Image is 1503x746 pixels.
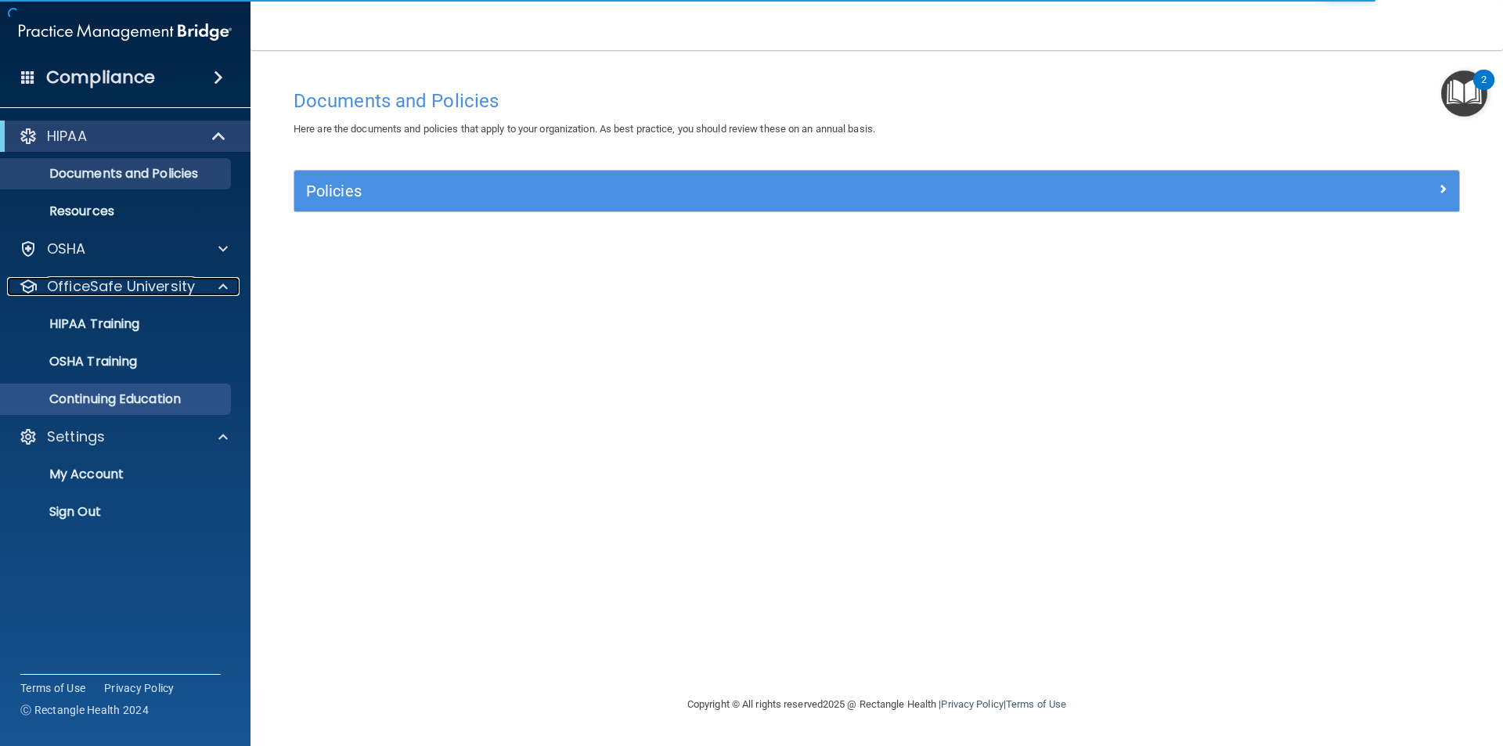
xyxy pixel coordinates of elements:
[20,680,85,696] a: Terms of Use
[19,277,228,296] a: OfficeSafe University
[294,91,1460,111] h4: Documents and Policies
[10,204,224,219] p: Resources
[19,240,228,258] a: OSHA
[19,127,227,146] a: HIPAA
[19,427,228,446] a: Settings
[1006,698,1066,710] a: Terms of Use
[10,504,224,520] p: Sign Out
[47,240,86,258] p: OSHA
[294,123,875,135] span: Here are the documents and policies that apply to your organization. As best practice, you should...
[47,127,87,146] p: HIPAA
[10,467,224,482] p: My Account
[47,277,195,296] p: OfficeSafe University
[10,316,139,332] p: HIPAA Training
[19,16,232,48] img: PMB logo
[10,166,224,182] p: Documents and Policies
[10,354,137,369] p: OSHA Training
[10,391,224,407] p: Continuing Education
[46,67,155,88] h4: Compliance
[47,427,105,446] p: Settings
[306,178,1447,204] a: Policies
[1481,80,1487,100] div: 2
[306,182,1156,200] h5: Policies
[104,680,175,696] a: Privacy Policy
[591,679,1162,730] div: Copyright © All rights reserved 2025 @ Rectangle Health | |
[941,698,1003,710] a: Privacy Policy
[20,702,149,718] span: Ⓒ Rectangle Health 2024
[1441,70,1487,117] button: Open Resource Center, 2 new notifications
